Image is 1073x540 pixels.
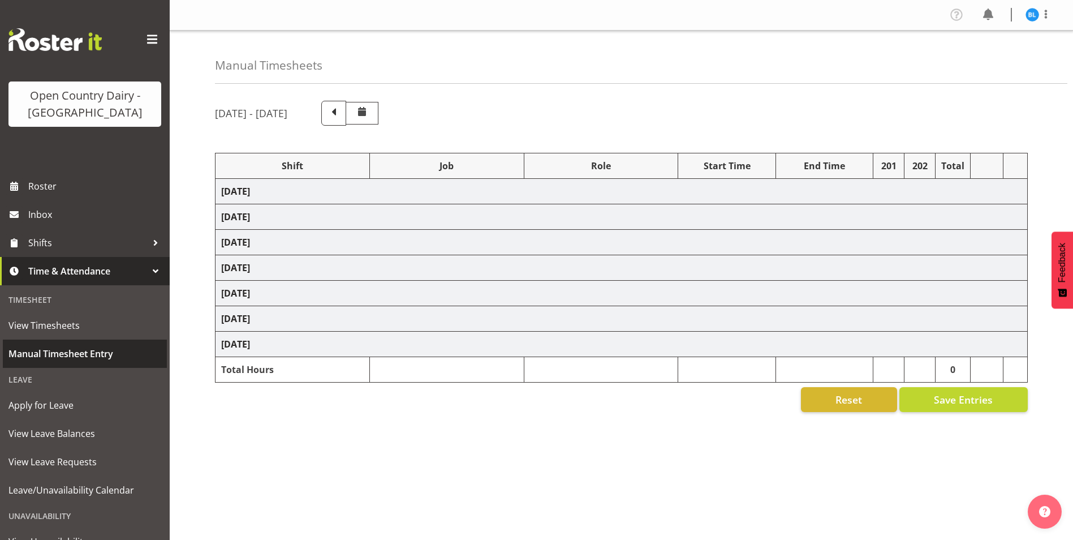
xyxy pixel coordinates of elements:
div: Open Country Dairy - [GEOGRAPHIC_DATA] [20,87,150,121]
td: [DATE] [216,255,1028,281]
h5: [DATE] - [DATE] [215,107,287,119]
a: View Leave Requests [3,448,167,476]
div: Start Time [684,159,769,173]
span: Leave/Unavailability Calendar [8,482,161,499]
td: 0 [936,357,971,383]
span: Time & Attendance [28,263,147,280]
div: 202 [910,159,929,173]
span: Manual Timesheet Entry [8,345,161,362]
span: View Timesheets [8,317,161,334]
span: Save Entries [934,392,993,407]
img: bruce-lind7400.jpg [1025,8,1039,22]
div: Leave [3,368,167,391]
div: Job [376,159,518,173]
td: [DATE] [216,204,1028,230]
div: Role [530,159,673,173]
div: Total [941,159,964,173]
button: Feedback - Show survey [1052,232,1073,308]
span: Roster [28,178,164,195]
td: Total Hours [216,357,370,383]
a: View Leave Balances [3,419,167,448]
td: [DATE] [216,179,1028,204]
a: Manual Timesheet Entry [3,340,167,368]
span: View Leave Balances [8,425,161,442]
td: [DATE] [216,230,1028,255]
button: Reset [801,387,897,412]
td: [DATE] [216,281,1028,306]
a: Apply for Leave [3,391,167,419]
div: 201 [879,159,898,173]
div: Timesheet [3,288,167,311]
span: Shifts [28,234,147,251]
button: Save Entries [899,387,1028,412]
span: Reset [835,392,862,407]
span: View Leave Requests [8,453,161,470]
img: Rosterit website logo [8,28,102,51]
span: Apply for Leave [8,397,161,414]
span: Inbox [28,206,164,223]
span: Feedback [1057,243,1067,282]
img: help-xxl-2.png [1039,506,1050,517]
a: Leave/Unavailability Calendar [3,476,167,504]
a: View Timesheets [3,311,167,340]
div: End Time [782,159,867,173]
div: Shift [221,159,364,173]
td: [DATE] [216,306,1028,332]
div: Unavailability [3,504,167,528]
td: [DATE] [216,332,1028,357]
h4: Manual Timesheets [215,59,322,72]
